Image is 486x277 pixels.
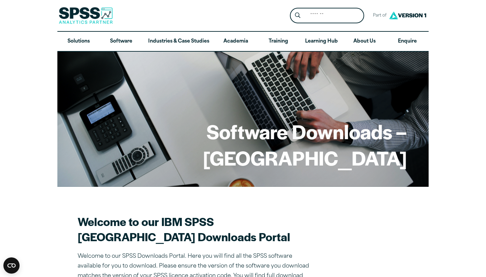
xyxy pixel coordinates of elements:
[143,32,215,51] a: Industries & Case Studies
[3,257,20,274] button: Open CMP widget
[292,9,304,22] button: Search magnifying glass icon
[343,32,386,51] a: About Us
[100,32,142,51] a: Software
[295,12,300,18] svg: Search magnifying glass icon
[57,32,100,51] a: Solutions
[386,32,429,51] a: Enquire
[78,214,314,244] h2: Welcome to our IBM SPSS [GEOGRAPHIC_DATA] Downloads Portal
[57,32,429,51] nav: Desktop version of site main menu
[300,32,343,51] a: Learning Hub
[215,32,257,51] a: Academia
[370,11,387,21] span: Part of
[257,32,300,51] a: Training
[79,118,407,171] h1: Software Downloads – [GEOGRAPHIC_DATA]
[290,8,364,24] form: Site Header Search Form
[59,7,113,24] img: SPSS Analytics Partner
[387,9,428,22] img: Version1 Logo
